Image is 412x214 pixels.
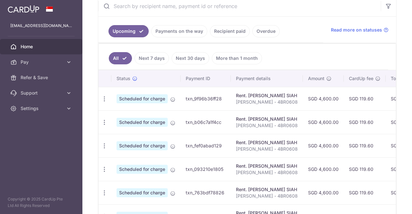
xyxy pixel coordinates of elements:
a: Next 30 days [172,52,209,64]
td: SGD 4,600.00 [303,134,344,157]
a: More than 1 month [212,52,262,64]
td: SGD 119.60 [344,87,386,110]
span: Status [117,75,130,82]
a: Recipient paid [210,25,250,37]
img: CardUp [8,5,39,13]
td: SGD 4,600.00 [303,87,344,110]
span: Scheduled for charge [117,118,168,127]
p: [PERSON_NAME] - 4BR0608 [236,122,298,129]
span: ヘルプ [16,4,31,10]
td: SGD 119.60 [344,134,386,157]
span: Refer & Save [21,74,63,81]
span: Home [21,43,63,50]
span: Read more on statuses [331,27,382,33]
span: CardUp fee [349,75,373,82]
td: SGD 119.60 [344,181,386,204]
p: [PERSON_NAME] - 4BR0608 [236,146,298,152]
div: Rent. [PERSON_NAME] SIAH [236,92,298,99]
div: Rent. [PERSON_NAME] SIAH [236,186,298,193]
td: txn_093210e1805 [181,157,231,181]
span: Support [21,90,63,96]
td: SGD 119.60 [344,110,386,134]
th: Payment ID [181,70,231,87]
span: Scheduled for charge [117,94,168,103]
a: Upcoming [108,25,149,37]
a: All [109,52,132,64]
a: Read more on statuses [331,27,389,33]
span: Scheduled for charge [117,141,168,150]
td: SGD 4,600.00 [303,157,344,181]
div: Rent. [PERSON_NAME] SIAH [236,139,298,146]
span: Amount [308,75,324,82]
td: txn_b06c7a1f4cc [181,110,231,134]
td: txn_fef0abad129 [181,134,231,157]
a: Next 7 days [135,52,169,64]
span: Settings [21,105,63,112]
span: Scheduled for charge [117,188,168,197]
p: [PERSON_NAME] - 4BR0608 [236,193,298,199]
div: Rent. [PERSON_NAME] SIAH [236,116,298,122]
span: Scheduled for charge [117,165,168,174]
td: txn_9f96b36ff28 [181,87,231,110]
th: Payment details [231,70,303,87]
td: txn_763bdf78826 [181,181,231,204]
p: [PERSON_NAME] - 4BR0608 [236,99,298,105]
a: Overdue [252,25,280,37]
td: SGD 119.60 [344,157,386,181]
td: SGD 4,600.00 [303,181,344,204]
div: Rent. [PERSON_NAME] SIAH [236,163,298,169]
span: Total amt. [391,75,412,82]
p: [PERSON_NAME] - 4BR0608 [236,169,298,176]
a: Payments on the way [151,25,207,37]
span: Pay [21,59,63,65]
p: [EMAIL_ADDRESS][DOMAIN_NAME] [10,23,72,29]
td: SGD 4,600.00 [303,110,344,134]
